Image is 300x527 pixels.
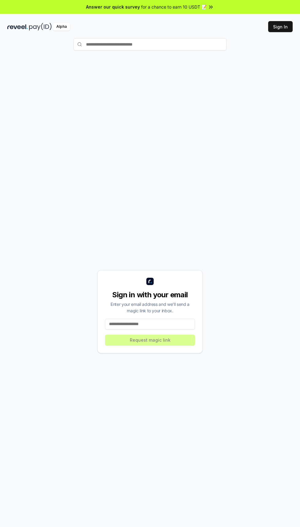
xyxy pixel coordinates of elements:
span: for a chance to earn 10 USDT 📝 [141,4,207,10]
div: Enter your email address and we’ll send a magic link to your inbox. [105,301,195,314]
img: reveel_dark [7,23,28,31]
div: Sign in with your email [105,290,195,300]
button: Sign In [268,21,293,32]
img: logo_small [146,278,154,285]
span: Answer our quick survey [86,4,140,10]
div: Alpha [53,23,70,31]
img: pay_id [29,23,52,31]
